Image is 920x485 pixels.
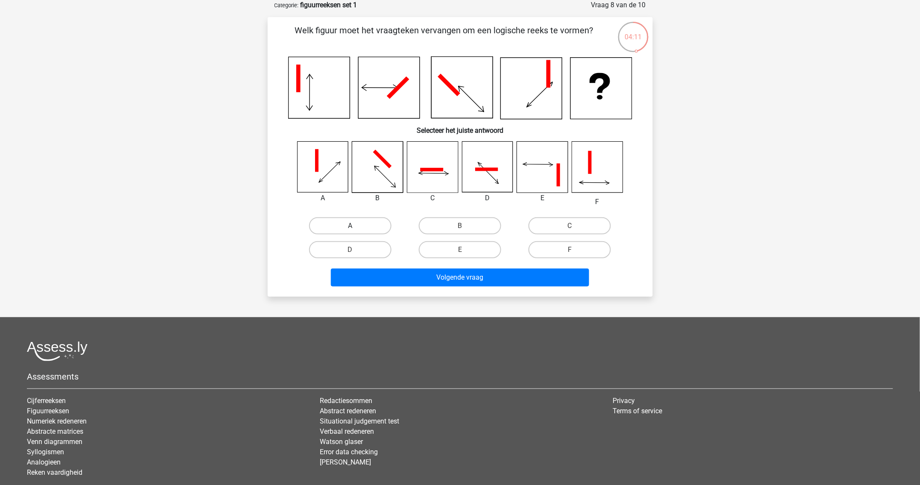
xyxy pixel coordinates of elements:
[27,448,64,456] a: Syllogismen
[529,217,611,234] label: C
[27,397,66,405] a: Cijferreeksen
[27,371,893,382] h5: Assessments
[291,193,355,203] div: A
[320,427,374,435] a: Verbaal redeneren
[27,407,69,415] a: Figuurreeksen
[275,2,299,9] small: Categorie:
[27,427,83,435] a: Abstracte matrices
[320,407,376,415] a: Abstract redeneren
[400,193,465,203] div: C
[331,269,589,286] button: Volgende vraag
[320,448,378,456] a: Error data checking
[301,1,357,9] strong: figuurreeksen set 1
[320,397,372,405] a: Redactiesommen
[419,241,501,258] label: E
[320,458,371,466] a: [PERSON_NAME]
[27,468,82,476] a: Reken vaardigheid
[510,193,575,203] div: E
[613,407,663,415] a: Terms of service
[27,341,88,361] img: Assessly logo
[529,241,611,258] label: F
[456,193,520,203] div: D
[565,197,630,207] div: F
[309,241,391,258] label: D
[419,217,501,234] label: B
[345,193,410,203] div: B
[281,24,607,50] p: Welk figuur moet het vraagteken vervangen om een logische reeks te vormen?
[617,21,649,42] div: 04:11
[320,438,363,446] a: Watson glaser
[281,120,639,134] h6: Selecteer het juiste antwoord
[613,397,635,405] a: Privacy
[27,417,87,425] a: Numeriek redeneren
[320,417,399,425] a: Situational judgement test
[27,458,61,466] a: Analogieen
[27,438,82,446] a: Venn diagrammen
[309,217,391,234] label: A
